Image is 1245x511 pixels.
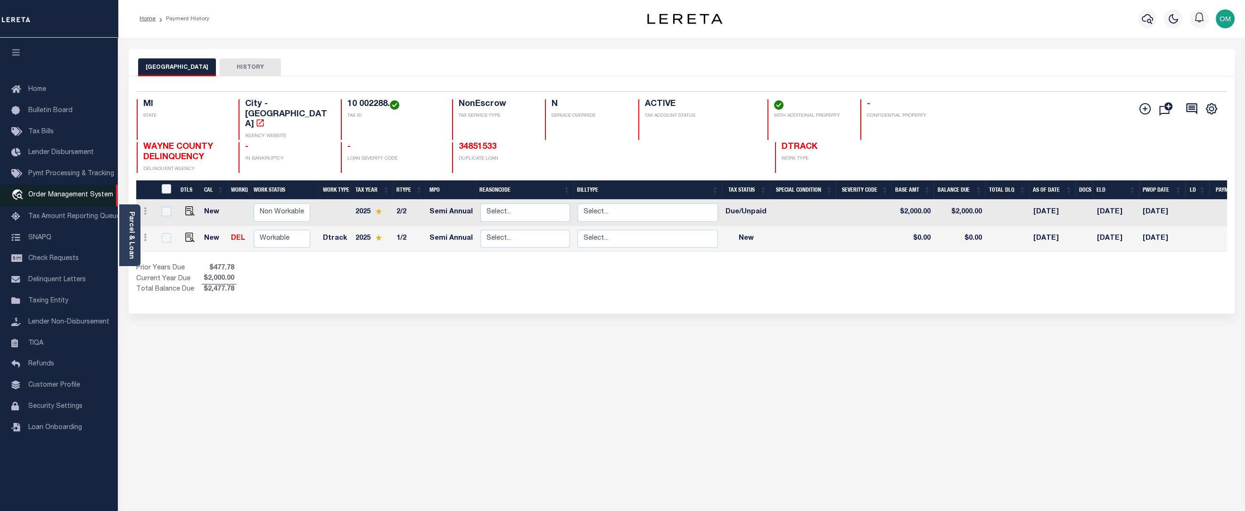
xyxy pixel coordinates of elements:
td: $2,000.00 [892,200,934,226]
span: - [347,143,351,151]
li: Payment History [156,15,209,23]
th: Total DLQ: activate to sort column ascending [985,180,1029,200]
p: SERVICE OVERRIDE [552,113,627,120]
th: Base Amt: activate to sort column ascending [891,180,934,200]
a: Home [140,16,156,22]
td: [DATE] [1093,200,1139,226]
span: Security Settings [28,403,82,410]
td: $2,000.00 [934,200,986,226]
th: &nbsp; [156,180,177,200]
th: &nbsp;&nbsp;&nbsp;&nbsp;&nbsp;&nbsp;&nbsp;&nbsp;&nbsp;&nbsp; [136,180,156,200]
td: [DATE] [1030,200,1076,226]
span: Tax Amount Reporting Queue [28,213,120,220]
th: Work Type [319,180,352,200]
span: Tax Bills [28,129,54,135]
th: LD: activate to sort column ascending [1185,180,1209,200]
p: STATE [143,113,228,120]
p: TAX ACCOUNT STATUS [645,113,756,120]
span: WAYNE COUNTY DELINQUENCY [143,143,213,162]
span: Lender Disbursement [28,149,94,156]
td: 1/2 [393,226,426,252]
td: [DATE] [1139,200,1185,226]
p: CONFIDENTIAL PROPERTY [867,113,951,120]
span: Taxing Entity [28,298,68,304]
h4: N [552,99,627,110]
span: SNAPQ [28,234,51,241]
td: Current Year Due [136,274,202,284]
span: DTRACK [782,143,817,151]
th: Tax Status: activate to sort column ascending [722,180,770,200]
h4: NonEscrow [459,99,534,110]
span: $2,000.00 [202,274,236,284]
th: Tax Year: activate to sort column ascending [352,180,393,200]
p: WITH ADDITIONAL PROPERTY [774,113,849,120]
td: Due/Unpaid [722,200,770,226]
th: As of Date: activate to sort column ascending [1029,180,1075,200]
h4: MI [143,99,228,110]
h4: 10 002288. [347,99,441,110]
td: New [200,226,227,252]
p: DUPLICATE LOAN [459,155,635,162]
button: [GEOGRAPHIC_DATA] [138,58,216,76]
td: [DATE] [1093,226,1139,252]
th: Work Status [250,180,319,200]
p: IN BANKRUPTCY [245,155,330,162]
td: 2/2 [393,200,426,226]
th: MPO [426,180,476,200]
h4: City - [GEOGRAPHIC_DATA] [245,99,330,130]
p: AGENCY WEBSITE [245,133,330,140]
th: PWOP Date: activate to sort column ascending [1139,180,1185,200]
img: Star.svg [375,235,382,241]
th: RType: activate to sort column ascending [393,180,426,200]
img: logo-dark.svg [647,14,723,24]
i: travel_explore [11,189,26,202]
a: DEL [231,235,245,242]
th: Special Condition: activate to sort column ascending [770,180,836,200]
th: ReasonCode: activate to sort column ascending [476,180,573,200]
td: [DATE] [1030,226,1076,252]
img: Star.svg [375,208,382,214]
button: HISTORY [220,58,281,76]
th: ELD: activate to sort column ascending [1093,180,1139,200]
span: Bulletin Board [28,107,73,114]
td: New [200,200,227,226]
span: Customer Profile [28,382,80,389]
td: [DATE] [1139,226,1185,252]
span: Order Management System [28,192,113,198]
th: Severity Code: activate to sort column ascending [836,180,891,200]
span: $477.78 [202,263,236,274]
span: - [245,143,248,151]
td: Semi Annual [426,200,477,226]
th: Balance Due: activate to sort column ascending [934,180,985,200]
p: TAX SERVICE TYPE [459,113,534,120]
span: Lender Non-Disbursement [28,319,109,325]
a: Parcel & Loan [128,211,134,259]
span: TIQA [28,340,43,346]
th: DTLS [177,180,200,200]
th: CAL: activate to sort column ascending [200,180,227,200]
span: Check Requests [28,255,79,262]
td: $0.00 [892,226,934,252]
p: TAX ID [347,113,441,120]
img: svg+xml;base64,PHN2ZyB4bWxucz0iaHR0cDovL3d3dy53My5vcmcvMjAwMC9zdmciIHBvaW50ZXItZXZlbnRzPSJub25lIi... [1216,9,1235,28]
h4: ACTIVE [645,99,756,110]
span: Home [28,86,46,93]
span: Refunds [28,361,54,367]
p: WORK TYPE [782,155,866,162]
span: $2,477.78 [202,284,236,295]
td: Dtrack [319,226,352,252]
td: New [722,226,770,252]
span: Delinquent Letters [28,276,86,283]
span: Loan Onboarding [28,424,82,431]
td: Prior Years Due [136,263,202,274]
span: - [867,100,870,108]
th: Docs [1075,180,1093,200]
a: 34851533 [459,143,496,151]
td: $0.00 [934,226,986,252]
td: 2025 [352,200,393,226]
p: DELINQUENT AGENCY [143,166,228,173]
td: Total Balance Due [136,284,202,295]
th: BillType: activate to sort column ascending [573,180,722,200]
span: Pymt Processing & Tracking [28,170,114,177]
td: Semi Annual [426,226,477,252]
